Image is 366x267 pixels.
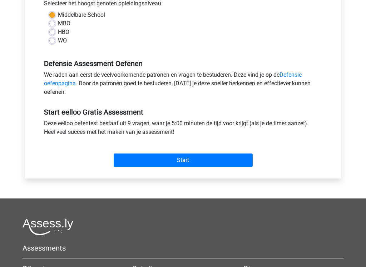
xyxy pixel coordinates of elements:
h5: Assessments [23,244,343,252]
h5: Defensie Assessment Oefenen [44,59,322,68]
label: Middelbare School [58,11,105,19]
input: Start [114,153,253,167]
div: Deze eelloo oefentest bestaat uit 9 vragen, waar je 5:00 minuten de tijd voor krijgt (als je de t... [39,119,327,139]
h5: Start eelloo Gratis Assessment [44,108,322,116]
div: We raden aan eerst de veelvoorkomende patronen en vragen te bestuderen. Deze vind je op de . Door... [39,71,327,99]
label: WO [58,36,67,45]
img: Assessly logo [23,218,73,235]
label: HBO [58,28,69,36]
label: MBO [58,19,70,28]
